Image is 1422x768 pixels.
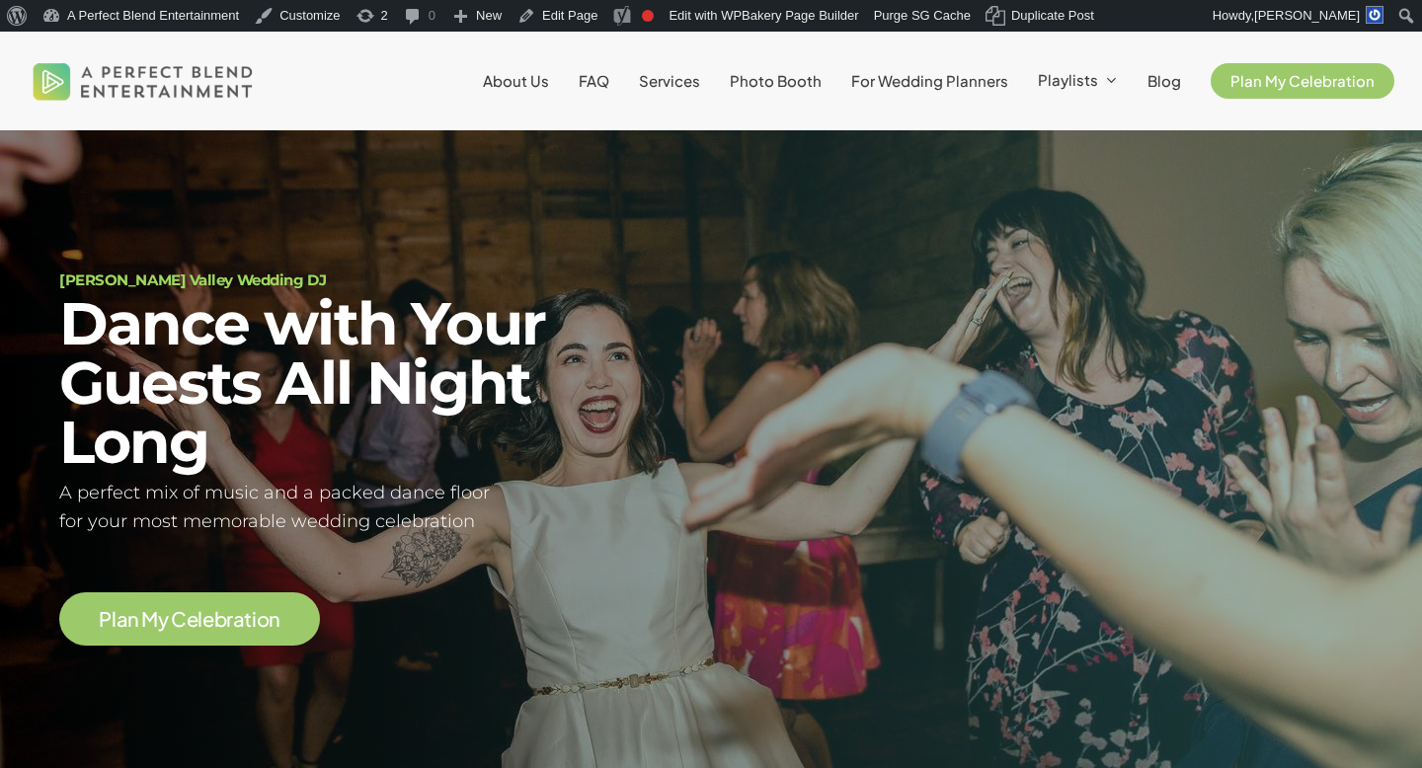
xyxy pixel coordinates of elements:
span: a [233,609,245,629]
span: Plan My Celebration [1230,71,1375,90]
span: e [187,609,198,629]
span: r [226,609,233,629]
span: n [127,609,139,629]
span: For Wedding Planners [851,71,1008,90]
span: e [202,609,214,629]
span: C [171,609,187,629]
span: Blog [1147,71,1181,90]
div: Focus keyphrase not set [642,10,654,22]
span: t [244,609,252,629]
span: [PERSON_NAME] [1254,8,1360,23]
img: A Perfect Blend Entertainment [28,45,259,116]
a: FAQ [579,73,609,89]
h5: A perfect mix of music and a packed dance floor for your most memorable wedding celebration [59,479,686,536]
span: i [252,609,257,629]
span: Playlists [1038,70,1098,89]
span: a [117,609,128,629]
a: Plan My Celebration [99,608,280,630]
a: Photo Booth [730,73,822,89]
span: n [269,609,280,629]
span: l [197,609,202,629]
a: About Us [483,73,549,89]
a: For Wedding Planners [851,73,1008,89]
span: Services [639,71,700,90]
a: Playlists [1038,72,1118,90]
a: Plan My Celebration [1211,73,1394,89]
a: Services [639,73,700,89]
span: Photo Booth [730,71,822,90]
span: About Us [483,71,549,90]
span: b [214,609,227,629]
span: o [257,609,270,629]
span: l [112,609,117,629]
a: Blog [1147,73,1181,89]
h1: [PERSON_NAME] Valley Wedding DJ [59,272,686,287]
span: P [99,609,112,629]
span: M [141,609,158,629]
h2: Dance with Your Guests All Night Long [59,294,686,472]
span: FAQ [579,71,609,90]
span: y [158,609,169,629]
